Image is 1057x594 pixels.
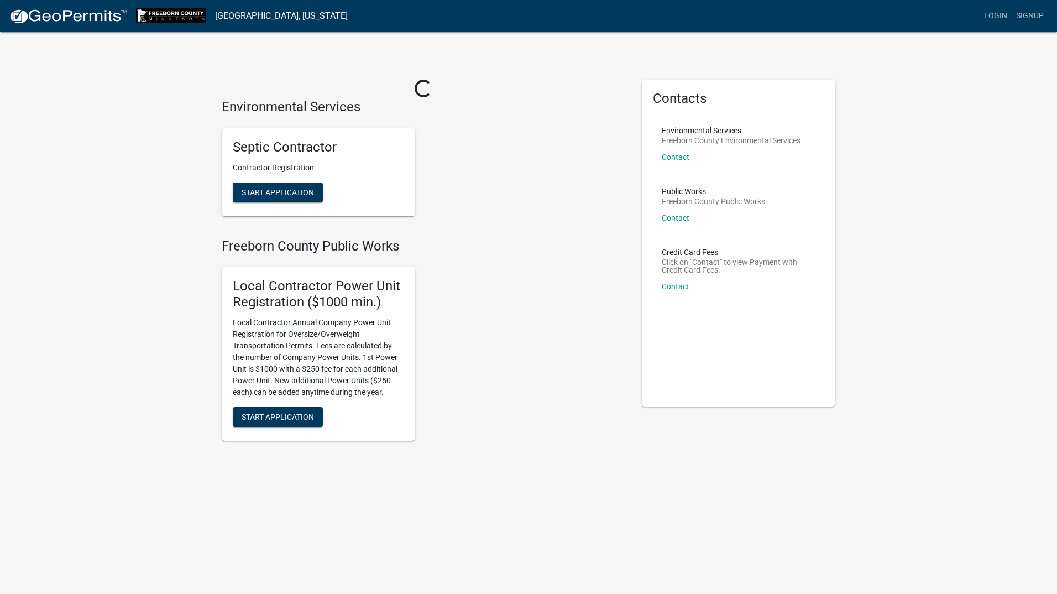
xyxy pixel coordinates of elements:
[662,248,815,256] p: Credit Card Fees
[662,258,815,274] p: Click on "Contact" to view Payment with Credit Card Fees.
[662,127,800,134] p: Environmental Services
[222,238,625,254] h4: Freeborn County Public Works
[233,407,323,427] button: Start Application
[215,7,348,25] a: [GEOGRAPHIC_DATA], [US_STATE]
[653,91,824,107] h5: Contacts
[136,8,206,23] img: Freeborn County, Minnesota
[662,153,689,161] a: Contact
[1012,6,1048,27] a: Signup
[662,197,765,205] p: Freeborn County Public Works
[233,139,404,155] h5: Septic Contractor
[980,6,1012,27] a: Login
[662,137,800,144] p: Freeborn County Environmental Services
[662,187,765,195] p: Public Works
[662,282,689,291] a: Contact
[233,183,323,202] button: Start Application
[233,278,404,310] h5: Local Contractor Power Unit Registration ($1000 min.)
[242,412,314,421] span: Start Application
[233,317,404,398] p: Local Contractor Annual Company Power Unit Registration for Oversize/Overweight Transportation Pe...
[233,162,404,174] p: Contractor Registration
[222,99,625,115] h4: Environmental Services
[662,213,689,222] a: Contact
[242,187,314,196] span: Start Application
